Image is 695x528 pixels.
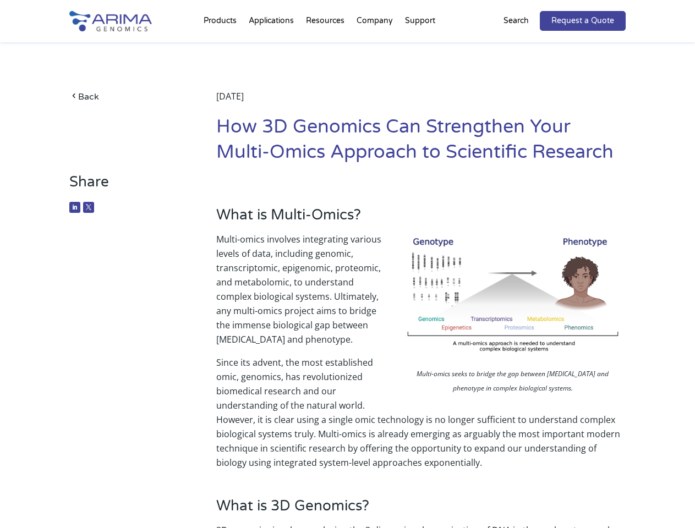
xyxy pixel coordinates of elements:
h3: Share [69,173,185,199]
h3: What is Multi-Omics? [216,206,626,232]
h1: How 3D Genomics Can Strengthen Your Multi-Omics Approach to Scientific Research [216,114,626,173]
img: Arima-Genomics-logo [69,11,152,31]
h3: What is 3D Genomics? [216,497,626,523]
p: Multi-omics seeks to bridge the gap between [MEDICAL_DATA] and phenotype in complex biological sy... [400,367,626,398]
p: Multi-omics involves integrating various levels of data, including genomic, transcriptomic, epige... [216,232,626,355]
a: Request a Quote [540,11,626,31]
p: Since its advent, the most established omic, genomics, has revolutionized biomedical research and... [216,355,626,470]
div: [DATE] [216,89,626,114]
a: Back [69,89,185,104]
p: Search [504,14,529,28]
